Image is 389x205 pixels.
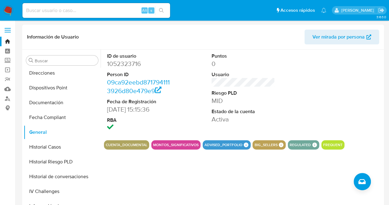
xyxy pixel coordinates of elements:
button: Buscar [29,58,34,63]
span: s [150,7,152,13]
dd: Activa [212,115,275,124]
button: IV Challenges [24,184,101,199]
button: Ver mirada por persona [304,30,379,44]
dt: Usuario [212,71,275,78]
button: search-icon [155,6,168,15]
a: 09ca92eebd8717941113926d80e479e9 [107,78,170,95]
a: Salir [378,7,384,14]
a: Notificaciones [321,8,326,13]
h1: Información de Usuario [27,34,79,40]
dt: Puntos [212,53,275,59]
button: Direcciones [24,66,101,80]
button: General [24,125,101,140]
dt: RBA [107,117,171,124]
dt: Person ID [107,71,171,78]
dt: Fecha de Registración [107,98,171,105]
span: Ver mirada por persona [312,30,365,44]
button: Fecha Compliant [24,110,101,125]
input: Buscar [35,58,96,64]
p: agostina.bazzano@mercadolibre.com [341,7,376,13]
dt: ID de usuario [107,53,171,59]
dd: 1052323716 [107,59,171,68]
dd: [DATE] 15:15:36 [107,105,171,114]
button: Historial de conversaciones [24,169,101,184]
dt: Estado de la cuenta [212,108,275,115]
dt: Riesgo PLD [212,90,275,96]
button: Dispositivos Point [24,80,101,95]
button: Historial Riesgo PLD [24,154,101,169]
button: Historial Casos [24,140,101,154]
dd: MID [212,96,275,105]
dd: 0 [212,59,275,68]
span: Accesos rápidos [280,7,315,14]
input: Buscar usuario o caso... [22,6,170,14]
button: Documentación [24,95,101,110]
span: Alt [142,7,147,13]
